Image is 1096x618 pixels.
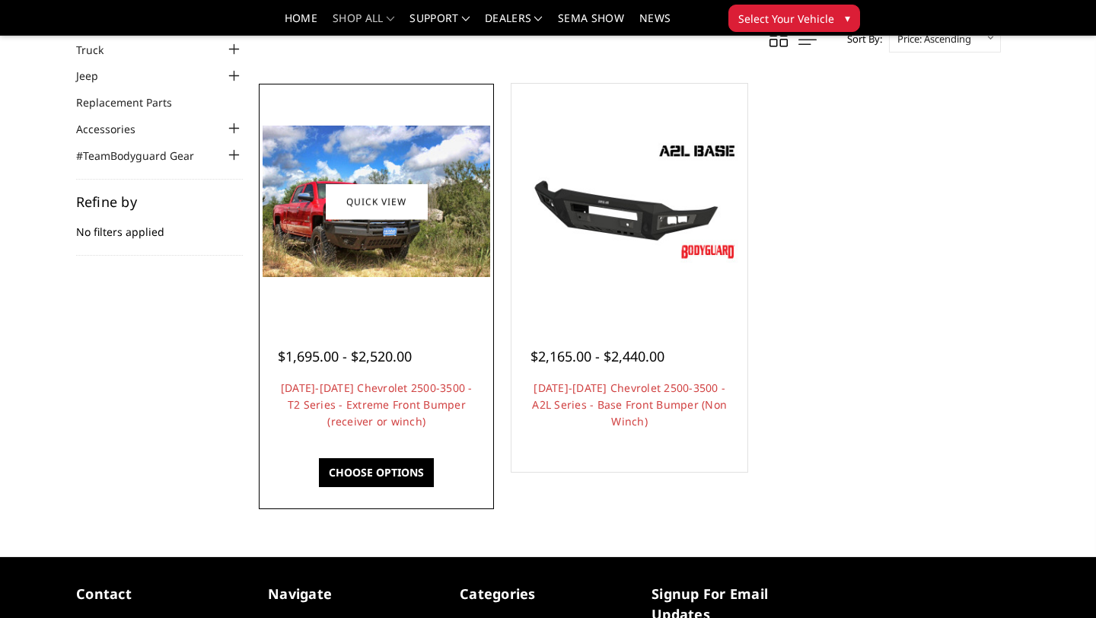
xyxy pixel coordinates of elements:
a: SEMA Show [558,13,624,35]
h5: contact [76,584,253,604]
a: Quick view [326,183,428,219]
button: Select Your Vehicle [728,5,860,32]
a: 2015-2019 Chevrolet 2500-3500 - T2 Series - Extreme Front Bumper (receiver or winch) 2015-2019 Ch... [263,88,490,315]
a: Dealers [485,13,543,35]
a: Choose Options [319,458,434,487]
label: Sort By: [839,27,882,50]
a: shop all [333,13,394,35]
a: [DATE]-[DATE] Chevrolet 2500-3500 - A2L Series - Base Front Bumper (Non Winch) [532,381,727,428]
a: 2015-2019 Chevrolet 2500-3500 - A2L Series - Base Front Bumper (Non Winch) [515,88,743,315]
span: $2,165.00 - $2,440.00 [530,347,664,365]
h5: Navigate [268,584,444,604]
a: Support [409,13,470,35]
a: Truck [76,42,123,58]
img: 2015-2019 Chevrolet 2500-3500 - A2L Series - Base Front Bumper (Non Winch) [515,137,743,265]
a: News [639,13,671,35]
h5: Refine by [76,195,244,209]
a: Accessories [76,121,155,137]
img: 2015-2019 Chevrolet 2500-3500 - T2 Series - Extreme Front Bumper (receiver or winch) [263,126,490,277]
a: Jeep [76,68,117,84]
span: ▾ [845,10,850,26]
a: Home [285,13,317,35]
a: [DATE]-[DATE] Chevrolet 2500-3500 - T2 Series - Extreme Front Bumper (receiver or winch) [281,381,473,428]
a: #TeamBodyguard Gear [76,148,213,164]
div: No filters applied [76,195,244,256]
h5: Categories [460,584,636,604]
a: Replacement Parts [76,94,191,110]
span: Select Your Vehicle [738,11,834,27]
span: $1,695.00 - $2,520.00 [278,347,412,365]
